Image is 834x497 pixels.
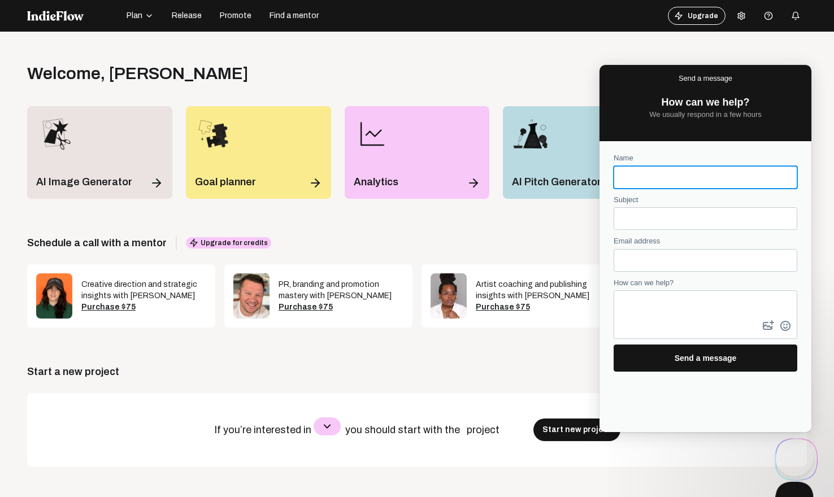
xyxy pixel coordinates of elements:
div: Purchase $75 [476,302,601,313]
div: Purchase $75 [81,302,206,313]
img: line-chart.png [354,115,391,152]
span: Plan [127,10,142,21]
span: Schedule a call with a mentor [27,235,167,251]
p: AI Image Generator [36,174,132,190]
span: project [467,424,502,435]
iframe: Help Scout Beacon - Live Chat, Contact Form, and Knowledge Base [600,65,811,432]
img: merch_designer_icon.png [36,115,73,152]
p: AI Pitch Generator [512,174,601,190]
p: Goal planner [195,174,256,190]
span: If you’re interested in [214,424,314,435]
button: Start new project [533,418,620,441]
p: Analytics [354,174,398,190]
span: Find a mentor [270,10,319,21]
div: Start a new project [27,364,119,380]
div: Creative direction and strategic insights with [PERSON_NAME] [81,279,206,302]
img: indieflow-logo-white.svg [27,11,84,21]
div: Purchase $75 [279,302,403,313]
span: , [PERSON_NAME] [101,64,249,82]
img: goal_planner_icon.png [195,115,232,152]
div: Artist coaching and publishing insights with [PERSON_NAME] [476,279,601,302]
div: PR, branding and promotion mastery with [PERSON_NAME] [279,279,403,302]
button: Find a mentor [263,7,325,25]
img: pitch_wizard_icon.png [512,115,549,152]
span: you should start with the [345,424,462,435]
button: Plan [120,7,160,25]
button: Upgrade [668,7,726,25]
span: Upgrade for credits [186,237,271,249]
div: Welcome [27,63,249,84]
span: Promote [220,10,251,21]
span: Release [172,10,202,21]
button: Promote [213,7,258,25]
button: Release [165,7,208,25]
